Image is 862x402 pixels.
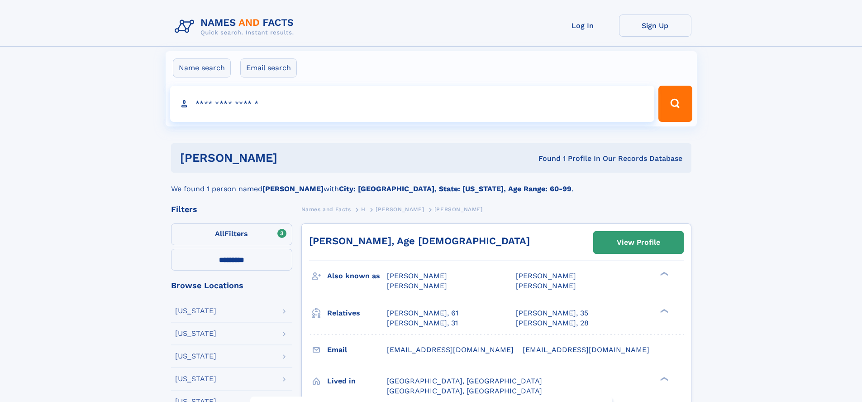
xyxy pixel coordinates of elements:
[376,203,424,215] a: [PERSON_NAME]
[516,281,576,290] span: [PERSON_NAME]
[523,345,649,354] span: [EMAIL_ADDRESS][DOMAIN_NAME]
[516,271,576,280] span: [PERSON_NAME]
[309,235,530,247] a: [PERSON_NAME], Age [DEMOGRAPHIC_DATA]
[387,281,447,290] span: [PERSON_NAME]
[240,58,297,77] label: Email search
[171,205,292,213] div: Filters
[376,206,424,213] span: [PERSON_NAME]
[658,308,669,314] div: ❯
[339,184,571,193] b: City: [GEOGRAPHIC_DATA], State: [US_STATE], Age Range: 60-99
[171,173,691,194] div: We found 1 person named with .
[516,308,588,318] a: [PERSON_NAME], 35
[171,223,292,245] label: Filters
[327,342,387,358] h3: Email
[617,232,660,253] div: View Profile
[387,377,542,385] span: [GEOGRAPHIC_DATA], [GEOGRAPHIC_DATA]
[387,271,447,280] span: [PERSON_NAME]
[180,152,408,164] h1: [PERSON_NAME]
[387,345,514,354] span: [EMAIL_ADDRESS][DOMAIN_NAME]
[175,375,216,383] div: [US_STATE]
[547,15,619,37] a: Log In
[175,330,216,337] div: [US_STATE]
[387,387,542,395] span: [GEOGRAPHIC_DATA], [GEOGRAPHIC_DATA]
[171,281,292,290] div: Browse Locations
[171,15,301,39] img: Logo Names and Facts
[175,353,216,360] div: [US_STATE]
[327,373,387,389] h3: Lived in
[516,318,589,328] a: [PERSON_NAME], 28
[173,58,231,77] label: Name search
[594,232,683,253] a: View Profile
[301,203,351,215] a: Names and Facts
[327,305,387,321] h3: Relatives
[327,268,387,284] h3: Also known as
[262,184,324,193] b: [PERSON_NAME]
[408,154,682,164] div: Found 1 Profile In Our Records Database
[619,15,691,37] a: Sign Up
[215,229,224,238] span: All
[387,308,458,318] a: [PERSON_NAME], 61
[658,86,692,122] button: Search Button
[658,376,669,382] div: ❯
[434,206,483,213] span: [PERSON_NAME]
[361,206,366,213] span: H
[175,307,216,315] div: [US_STATE]
[658,271,669,277] div: ❯
[170,86,655,122] input: search input
[361,203,366,215] a: H
[387,318,458,328] a: [PERSON_NAME], 31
